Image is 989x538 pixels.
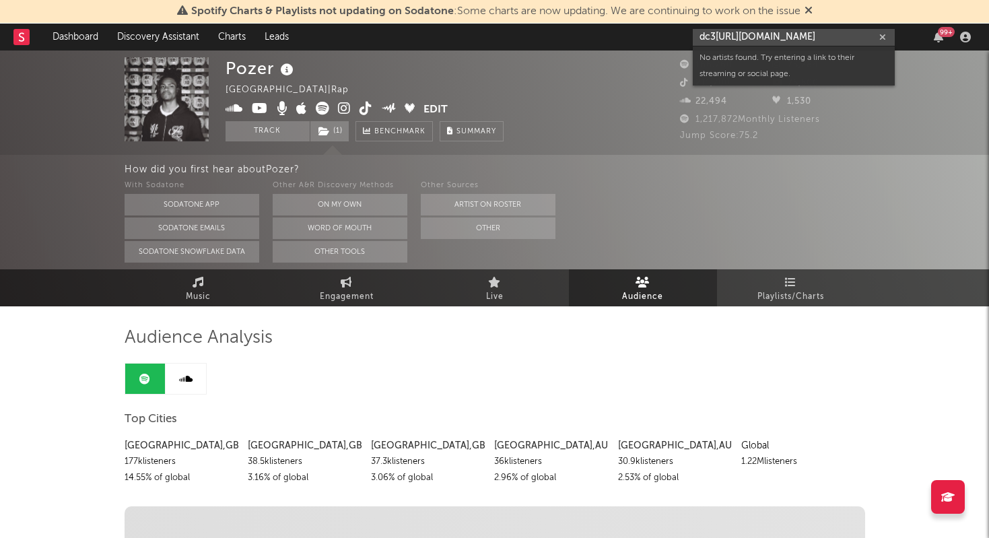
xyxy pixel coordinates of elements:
span: Benchmark [374,124,425,140]
button: Sodatone Emails [125,217,259,239]
span: Live [486,289,504,305]
span: Playlists/Charts [757,289,824,305]
button: Word Of Mouth [273,217,407,239]
div: Other Sources [421,178,555,194]
a: Benchmark [355,121,433,141]
a: Charts [209,24,255,51]
span: 166,760 [680,61,732,69]
span: 22,494 [680,97,727,106]
div: 14.55 % of global [125,470,238,486]
span: Summary [456,128,496,135]
div: [GEOGRAPHIC_DATA] , GB [125,438,238,454]
div: [GEOGRAPHIC_DATA] , GB [371,438,484,454]
span: Top Cities [125,411,177,428]
button: Track [226,121,310,141]
div: [GEOGRAPHIC_DATA] , GB [248,438,361,454]
span: Music [186,289,211,305]
div: 30.9k listeners [618,454,731,470]
div: [GEOGRAPHIC_DATA] , AU [618,438,731,454]
div: 36k listeners [494,454,607,470]
span: Audience [622,289,663,305]
div: With Sodatone [125,178,259,194]
a: Discovery Assistant [108,24,209,51]
span: ( 1 ) [310,121,349,141]
div: 99 + [938,27,955,37]
span: Dismiss [805,6,813,17]
div: Global [741,438,854,454]
div: Pozer [226,57,297,79]
div: [GEOGRAPHIC_DATA] , AU [494,438,607,454]
button: (1) [310,121,349,141]
a: Music [125,269,273,306]
button: Artist on Roster [421,194,555,215]
span: 1,217,872 Monthly Listeners [680,115,820,124]
span: Engagement [320,289,374,305]
span: : Some charts are now updating. We are continuing to work on the issue [191,6,800,17]
span: Spotify Charts & Playlists not updating on Sodatone [191,6,454,17]
div: No artists found. Try entering a link to their streaming or social page. [693,46,895,86]
div: 2.53 % of global [618,470,731,486]
a: Live [421,269,569,306]
button: 99+ [934,32,943,42]
input: Search for artists [693,29,895,46]
div: 37.3k listeners [371,454,484,470]
div: 3.06 % of global [371,470,484,486]
a: Engagement [273,269,421,306]
button: Sodatone Snowflake Data [125,241,259,263]
div: 3.16 % of global [248,470,361,486]
a: Dashboard [43,24,108,51]
div: 1.22M listeners [741,454,854,470]
span: 1,530 [772,97,811,106]
button: Other Tools [273,241,407,263]
span: Audience Analysis [125,330,273,346]
a: Leads [255,24,298,51]
div: 2.96 % of global [494,470,607,486]
div: 38.5k listeners [248,454,361,470]
button: Summary [440,121,504,141]
a: Audience [569,269,717,306]
button: Sodatone App [125,194,259,215]
a: Playlists/Charts [717,269,865,306]
div: [GEOGRAPHIC_DATA] | Rap [226,82,364,98]
button: Edit [423,102,448,119]
span: 211,700 [680,79,730,88]
div: 177k listeners [125,454,238,470]
span: Jump Score: 75.2 [680,131,758,140]
div: Other A&R Discovery Methods [273,178,407,194]
button: On My Own [273,194,407,215]
button: Other [421,217,555,239]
